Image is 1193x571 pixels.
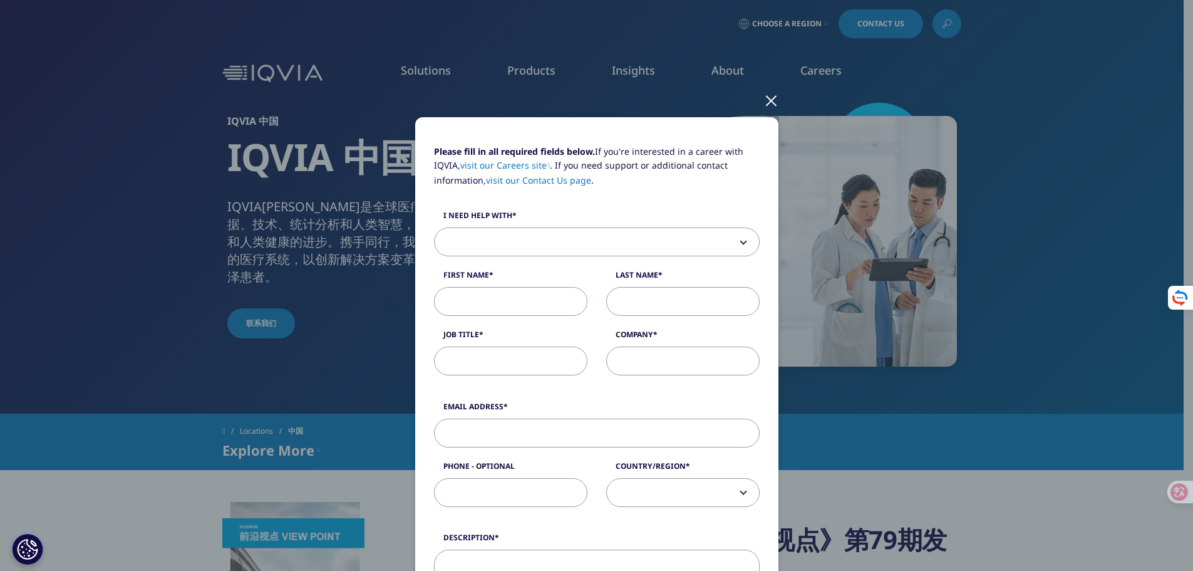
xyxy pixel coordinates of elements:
[434,145,760,197] p: If you're interested in a career with IQVIA, . If you need support or additional contact informat...
[460,159,550,171] a: visit our Careers site
[12,533,43,565] button: Cookie 设置
[434,270,587,287] label: First Name
[434,329,587,347] label: Job Title
[434,210,760,228] label: I need help with
[606,329,760,347] label: Company
[606,270,760,287] label: Last Name
[486,174,591,186] a: visit our Contact Us page
[606,461,760,478] label: Country/Region
[434,401,760,419] label: Email Address
[434,461,587,478] label: Phone - Optional
[434,145,595,157] strong: Please fill in all required fields below.
[434,532,760,550] label: Description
